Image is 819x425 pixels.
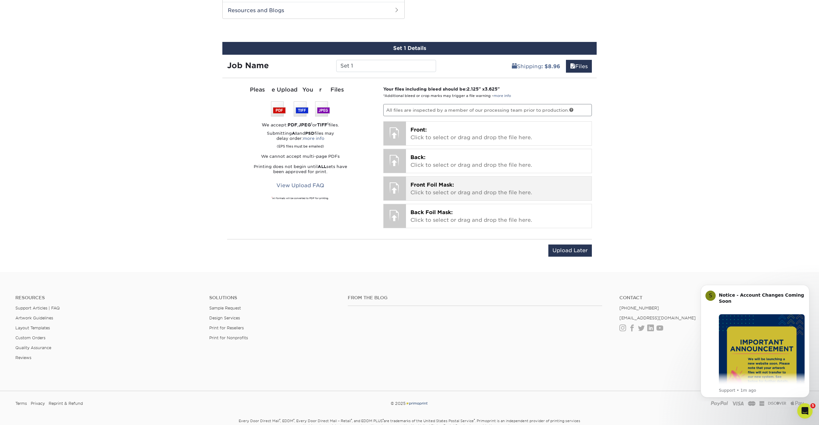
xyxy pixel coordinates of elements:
span: 2.125 [467,86,479,92]
div: All formats will be converted to PDF for printing. [227,197,374,200]
a: Design Services [209,316,240,320]
a: Shipping: $8.96 [508,60,564,73]
h2: Resources and Blogs [223,2,404,19]
span: 3.625 [485,86,497,92]
a: Artwork Guidelines [15,316,53,320]
img: We accept: PSD, TIFF, or JPEG (JPG) [271,101,330,116]
div: Please Upload Your Files [227,86,374,94]
sup: ® [474,418,475,421]
span: Front Foil Mask: [410,182,454,188]
a: more info [303,136,324,141]
sup: ® [351,418,352,421]
strong: Your files including bleed should be: " x " [383,86,500,92]
span: 5 [810,403,815,408]
strong: PDF [288,122,297,127]
div: © 2025 [276,399,542,408]
img: Primoprint [406,401,428,406]
a: Privacy [31,399,45,408]
a: Reprint & Refund [49,399,83,408]
sup: 1 [311,122,312,125]
h4: From the Blog [348,295,602,301]
span: Back: [410,154,425,160]
strong: ALL [318,164,326,169]
p: Click to select or drag and drop the file here. [410,181,587,196]
sup: 1 [327,122,329,125]
a: Reviews [15,355,31,360]
strong: Job Name [227,61,269,70]
div: Set 1 Details [222,42,597,55]
small: *Additional bleed or crop marks may trigger a file warning – [383,94,511,98]
strong: TIFF [317,122,327,127]
a: Custom Orders [15,335,45,340]
strong: AI [292,131,297,136]
a: Quality Assurance [15,345,51,350]
h4: Solutions [209,295,338,301]
a: Print for Nonprofits [209,335,248,340]
a: more info [494,94,511,98]
span: files [570,63,575,69]
input: Upload Later [548,245,592,257]
iframe: Intercom live chat [797,403,813,419]
p: Submitting and files may delay order: [227,131,374,149]
p: Click to select or drag and drop the file here. [410,154,587,169]
a: [PHONE_NUMBER] [619,306,659,310]
strong: PSD [305,131,314,136]
a: View Upload FAQ [272,180,328,192]
span: shipping [512,63,517,69]
iframe: Intercom notifications message [691,279,819,401]
a: Sample Request [209,306,241,310]
span: Front: [410,127,427,133]
p: Printing does not begin until sets have been approved for print. [227,164,374,174]
small: (EPS files must be emailed) [277,141,324,149]
p: All files are inspected by a member of our processing team prior to production. [383,104,592,116]
a: [EMAIL_ADDRESS][DOMAIN_NAME] [619,316,696,320]
h4: Resources [15,295,200,301]
span: Back Foil Mask: [410,209,453,215]
p: Click to select or drag and drop the file here. [410,126,587,141]
a: Layout Templates [15,325,50,330]
strong: JPEG [298,122,311,127]
sup: ® [293,418,294,421]
a: Support Articles | FAQ [15,306,60,310]
div: We accept: , or files. [227,122,374,128]
input: Enter a job name [336,60,436,72]
sup: ® [279,418,280,421]
b: : $8.96 [541,63,560,69]
a: Files [566,60,592,73]
a: Terms [15,399,27,408]
p: Click to select or drag and drop the file here. [410,209,587,224]
sup: ® [383,418,384,421]
a: Contact [619,295,804,301]
p: We cannot accept multi-page PDFs [227,154,374,159]
a: Print for Resellers [209,325,244,330]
